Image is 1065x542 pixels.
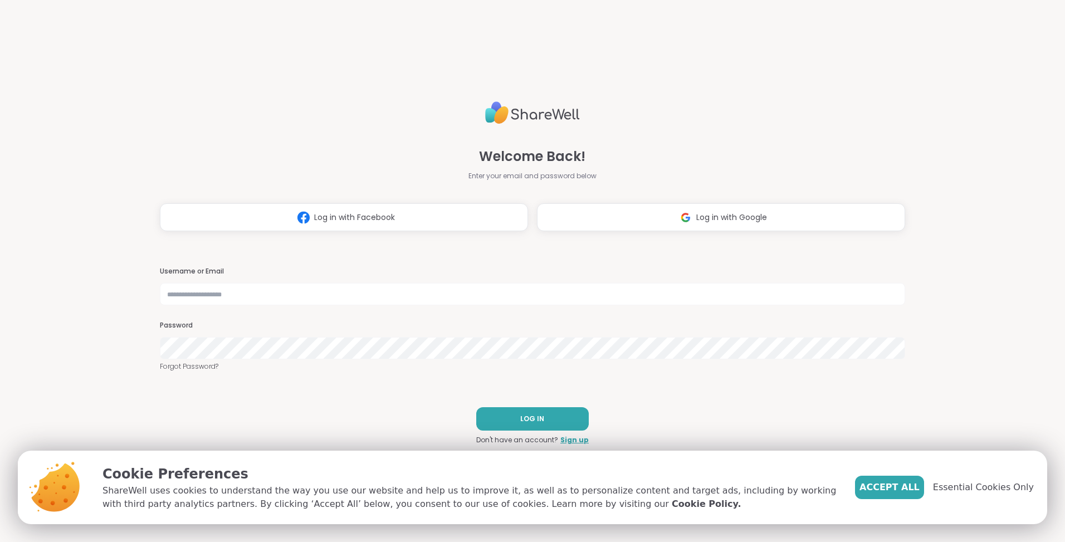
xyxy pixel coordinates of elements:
[476,407,589,431] button: LOG IN
[672,497,741,511] a: Cookie Policy.
[468,171,597,181] span: Enter your email and password below
[160,267,905,276] h3: Username or Email
[859,481,920,494] span: Accept All
[479,147,585,167] span: Welcome Back!
[293,207,314,228] img: ShareWell Logomark
[314,212,395,223] span: Log in with Facebook
[696,212,767,223] span: Log in with Google
[160,321,905,330] h3: Password
[102,464,837,484] p: Cookie Preferences
[560,435,589,445] a: Sign up
[933,481,1034,494] span: Essential Cookies Only
[855,476,924,499] button: Accept All
[537,203,905,231] button: Log in with Google
[160,203,528,231] button: Log in with Facebook
[675,207,696,228] img: ShareWell Logomark
[520,414,544,424] span: LOG IN
[485,97,580,129] img: ShareWell Logo
[160,362,905,372] a: Forgot Password?
[102,484,837,511] p: ShareWell uses cookies to understand the way you use our website and help us to improve it, as we...
[476,435,558,445] span: Don't have an account?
